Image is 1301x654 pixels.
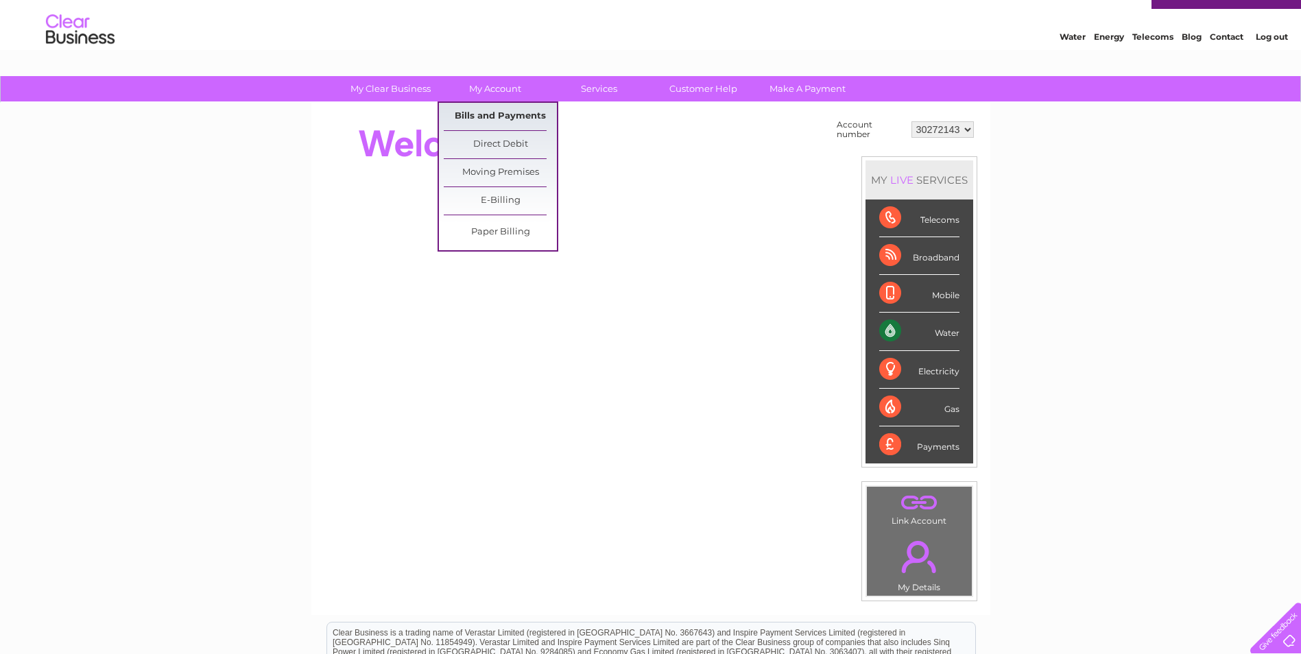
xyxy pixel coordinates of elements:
[1042,7,1137,24] a: 0333 014 3131
[327,8,975,66] div: Clear Business is a trading name of Verastar Limited (registered in [GEOGRAPHIC_DATA] No. 3667643...
[444,219,557,246] a: Paper Billing
[879,426,959,463] div: Payments
[866,160,973,199] div: MY SERVICES
[1256,58,1288,69] a: Log out
[542,76,656,101] a: Services
[879,199,959,237] div: Telecoms
[879,237,959,275] div: Broadband
[1060,58,1086,69] a: Water
[334,76,447,101] a: My Clear Business
[879,313,959,350] div: Water
[866,529,972,596] td: My Details
[444,187,557,215] a: E-Billing
[1210,58,1243,69] a: Contact
[751,76,864,101] a: Make A Payment
[444,159,557,186] a: Moving Premises
[833,117,908,143] td: Account number
[887,173,916,186] div: LIVE
[879,389,959,426] div: Gas
[444,131,557,158] a: Direct Debit
[647,76,760,101] a: Customer Help
[866,486,972,529] td: Link Account
[1094,58,1124,69] a: Energy
[879,351,959,389] div: Electricity
[1182,58,1202,69] a: Blog
[870,533,968,581] a: .
[444,103,557,130] a: Bills and Payments
[1132,58,1173,69] a: Telecoms
[438,76,551,101] a: My Account
[45,36,115,77] img: logo.png
[879,275,959,313] div: Mobile
[870,490,968,514] a: .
